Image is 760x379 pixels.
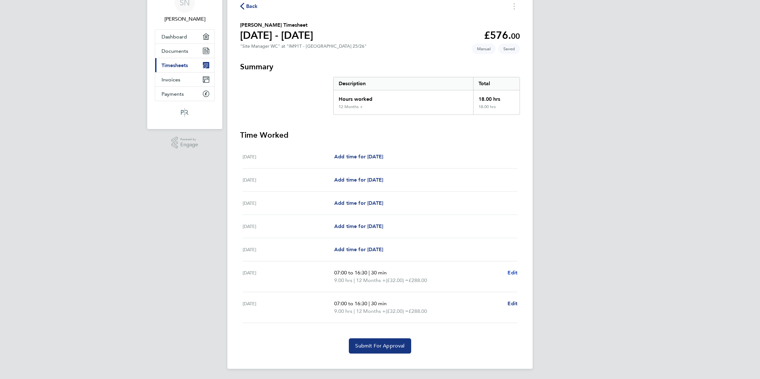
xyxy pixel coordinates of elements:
a: Edit [508,300,517,307]
span: Edit [508,270,517,276]
span: £288.00 [409,308,427,314]
span: | [369,270,370,276]
a: Add time for [DATE] [334,223,383,230]
a: Powered byEngage [171,137,198,149]
div: [DATE] [243,199,334,207]
h1: [DATE] - [DATE] [240,29,313,42]
span: Invoices [162,77,180,83]
span: 00 [511,31,520,41]
span: 07:00 to 16:30 [334,300,367,307]
h3: Time Worked [240,130,520,140]
button: Timesheets Menu [508,1,520,11]
div: "Site Manager WC" at "IM91T - [GEOGRAPHIC_DATA] 25/26" [240,44,367,49]
a: Documents [155,44,214,58]
span: 9.00 hrs [334,277,352,283]
span: Documents [162,48,188,54]
span: Powered by [180,137,198,142]
a: Add time for [DATE] [334,153,383,161]
span: Dashboard [162,34,187,40]
a: Payments [155,87,214,101]
span: | [369,300,370,307]
a: Timesheets [155,58,214,72]
span: 12 Months + [356,307,386,315]
a: Go to home page [155,107,215,118]
span: Back [246,3,258,10]
div: Total [473,77,520,90]
div: [DATE] [243,153,334,161]
span: Add time for [DATE] [334,154,383,160]
span: 12 Months + [356,277,386,284]
span: | [354,277,355,283]
a: Add time for [DATE] [334,246,383,253]
h3: Summary [240,62,520,72]
a: Edit [508,269,517,277]
img: psrsolutions-logo-retina.png [179,107,190,118]
div: [DATE] [243,176,334,184]
div: Hours worked [334,90,473,104]
span: Steve Nickless [155,15,215,23]
span: Timesheets [162,62,188,68]
a: Add time for [DATE] [334,176,383,184]
div: 18.00 hrs [473,90,520,104]
div: [DATE] [243,246,334,253]
app-decimal: £576. [484,29,520,41]
button: Back [240,2,258,10]
span: Payments [162,91,184,97]
a: Invoices [155,72,214,86]
span: 9.00 hrs [334,308,352,314]
span: Add time for [DATE] [334,177,383,183]
span: This timesheet is Saved. [498,44,520,54]
span: | [354,308,355,314]
span: Engage [180,142,198,148]
a: Add time for [DATE] [334,199,383,207]
span: This timesheet was manually created. [472,44,496,54]
a: Dashboard [155,30,214,44]
span: (£32.00) = [386,308,409,314]
span: £288.00 [409,277,427,283]
div: [DATE] [243,223,334,230]
div: [DATE] [243,300,334,315]
span: Add time for [DATE] [334,223,383,229]
span: 07:00 to 16:30 [334,270,367,276]
div: 12 Months + [339,104,363,109]
h2: [PERSON_NAME] Timesheet [240,21,313,29]
span: 30 min [371,300,387,307]
div: Summary [333,77,520,115]
span: Edit [508,300,517,307]
div: [DATE] [243,269,334,284]
span: Add time for [DATE] [334,200,383,206]
span: 30 min [371,270,387,276]
button: Submit For Approval [349,338,411,354]
div: 18.00 hrs [473,104,520,114]
span: (£32.00) = [386,277,409,283]
div: Description [334,77,473,90]
span: Submit For Approval [355,343,404,349]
